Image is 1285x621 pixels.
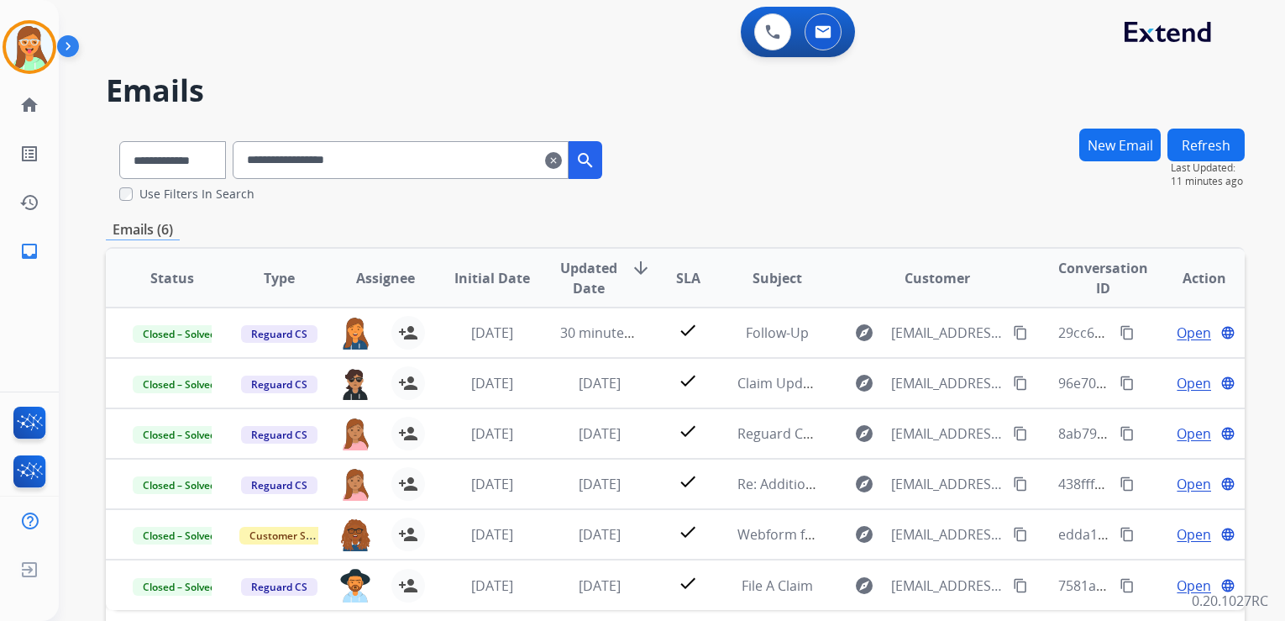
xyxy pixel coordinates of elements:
mat-icon: content_copy [1013,527,1028,542]
span: Customer Support [239,527,349,545]
mat-icon: language [1220,325,1235,340]
img: agent-avatar [339,316,371,350]
mat-icon: language [1220,476,1235,492]
th: Action [1138,249,1245,308]
mat-icon: check [678,471,698,492]
img: agent-avatar [339,417,371,450]
span: Status [150,268,194,288]
span: 30 minutes ago [560,324,658,342]
mat-icon: explore [854,323,874,343]
span: Open [1177,424,1211,444]
span: Closed – Solved [133,578,226,596]
mat-icon: language [1220,527,1235,542]
mat-icon: content_copy [1013,325,1028,340]
span: Open [1177,576,1211,596]
img: avatar [6,24,53,71]
mat-icon: person_add [398,474,418,494]
span: [DATE] [471,374,513,392]
mat-icon: content_copy [1013,376,1028,391]
span: [DATE] [579,475,621,493]
span: [DATE] [471,475,513,493]
mat-icon: home [19,95,39,115]
span: Type [264,268,295,288]
img: agent-avatar [339,518,371,551]
mat-icon: content_copy [1120,476,1135,492]
span: Open [1177,323,1211,343]
span: [EMAIL_ADDRESS][DOMAIN_NAME] [891,576,1003,596]
p: 0.20.1027RC [1192,591,1268,611]
span: Reguard CS [241,426,317,444]
span: Reguard Claim Update: Parts ordered for repair [737,424,1040,443]
span: [DATE] [579,374,621,392]
span: Reguard CS [241,578,317,596]
p: Emails (6) [106,219,180,240]
mat-icon: content_copy [1120,426,1135,441]
mat-icon: explore [854,576,874,596]
span: Conversation ID [1058,258,1148,298]
span: 11 minutes ago [1171,175,1245,188]
img: agent-avatar [339,467,371,501]
mat-icon: explore [854,524,874,545]
span: [EMAIL_ADDRESS][DOMAIN_NAME] [891,424,1003,444]
span: [EMAIL_ADDRESS][DOMAIN_NAME] [891,323,1003,343]
mat-icon: check [678,573,698,593]
span: Closed – Solved [133,426,226,444]
span: Re: Additional information. [737,475,907,493]
mat-icon: search [575,150,595,171]
span: File A Claim [742,576,813,595]
img: agent-avatar [339,569,371,603]
span: Closed – Solved [133,376,226,393]
span: Reguard CS [241,476,317,494]
mat-icon: content_copy [1120,578,1135,593]
span: Open [1177,474,1211,494]
span: [DATE] [471,525,513,544]
span: Customer [905,268,970,288]
button: New Email [1079,129,1161,161]
mat-icon: check [678,522,698,542]
mat-icon: content_copy [1013,578,1028,593]
span: Closed – Solved [133,325,226,343]
span: Last Updated: [1171,161,1245,175]
mat-icon: person_add [398,323,418,343]
h2: Emails [106,74,1245,108]
mat-icon: clear [545,150,562,171]
mat-icon: explore [854,424,874,444]
span: [DATE] [579,424,621,443]
mat-icon: content_copy [1013,426,1028,441]
span: [EMAIL_ADDRESS][DOMAIN_NAME] [891,474,1003,494]
span: Claim Update: Parts ordered for repair [737,374,983,392]
mat-icon: arrow_downward [631,258,651,278]
mat-icon: content_copy [1120,527,1135,542]
span: Open [1177,524,1211,545]
span: Webform from [EMAIL_ADDRESS][DOMAIN_NAME] on [DATE] [737,525,1118,544]
span: Reguard CS [241,325,317,343]
mat-icon: check [678,421,698,441]
mat-icon: explore [854,474,874,494]
span: [EMAIL_ADDRESS][DOMAIN_NAME] [891,373,1003,393]
span: [DATE] [579,525,621,544]
mat-icon: check [678,371,698,391]
span: [DATE] [579,576,621,595]
img: agent-avatar [339,366,371,400]
mat-icon: content_copy [1120,325,1135,340]
span: Assignee [356,268,415,288]
span: [DATE] [471,324,513,342]
mat-icon: person_add [398,576,418,596]
span: Closed – Solved [133,476,226,494]
button: Refresh [1167,129,1245,161]
span: [EMAIL_ADDRESS][DOMAIN_NAME] [891,524,1003,545]
mat-icon: content_copy [1013,476,1028,492]
mat-icon: content_copy [1120,376,1135,391]
span: [DATE] [471,576,513,595]
mat-icon: list_alt [19,144,39,164]
label: Use Filters In Search [139,186,254,203]
span: Closed – Solved [133,527,226,545]
mat-icon: language [1220,376,1235,391]
span: Open [1177,373,1211,393]
mat-icon: inbox [19,241,39,261]
span: Initial Date [454,268,530,288]
mat-icon: person_add [398,524,418,545]
span: Updated Date [560,258,617,298]
mat-icon: language [1220,426,1235,441]
span: Reguard CS [241,376,317,393]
